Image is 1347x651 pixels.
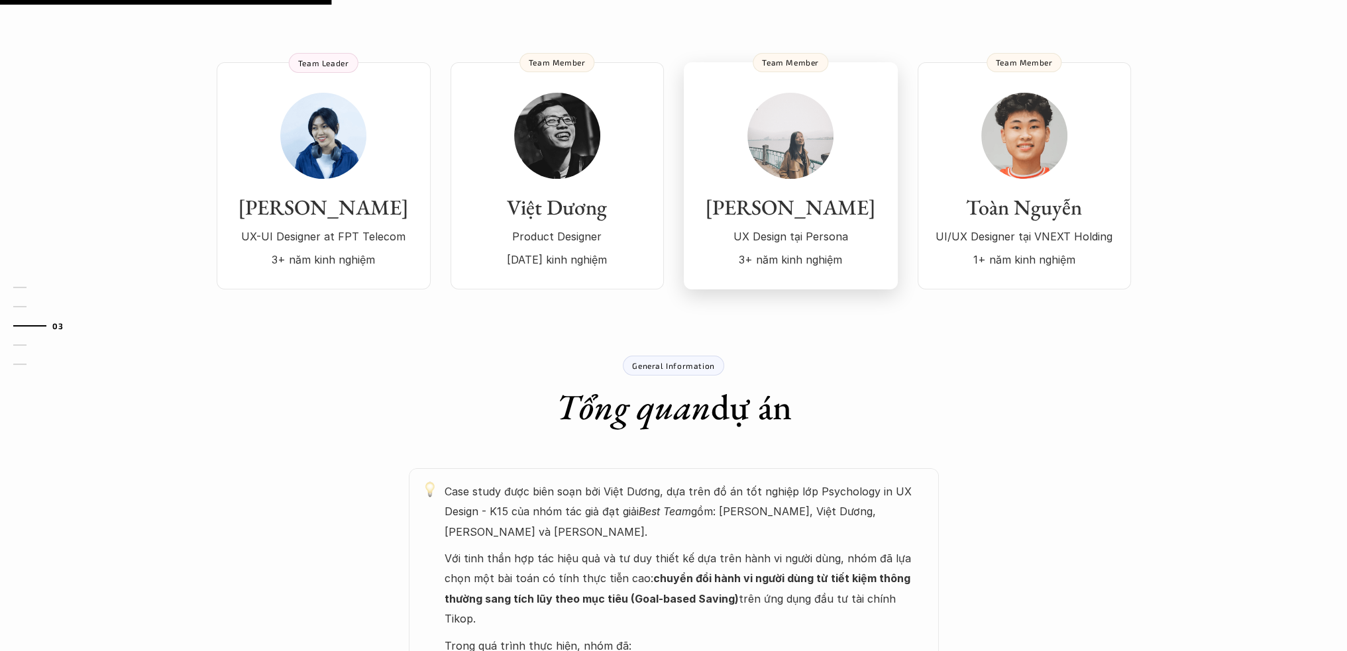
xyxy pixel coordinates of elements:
[556,383,711,430] em: Tổng quan
[556,385,792,428] h1: dự án
[464,250,651,270] p: [DATE] kinh nghiệm
[529,58,586,67] p: Team Member
[445,481,926,542] p: Case study được biên soạn bởi Việt Dương, dựa trên đồ án tốt nghiệp lớp Psychology in UX Design -...
[217,62,431,289] a: [PERSON_NAME]UX-UI Designer at FPT Telecom3+ năm kinh nghiệmTeam Leader
[762,58,819,67] p: Team Member
[931,250,1118,270] p: 1+ năm kinh nghiệm
[298,58,349,68] p: Team Leader
[931,195,1118,220] h3: Toàn Nguyễn
[13,318,76,334] a: 03
[918,62,1131,289] a: Toàn NguyễnUI/UX Designer tại VNEXT Holding1+ năm kinh nghiệmTeam Member
[697,250,885,270] p: 3+ năm kinh nghiệm
[464,226,651,246] p: Product Designer
[52,321,63,330] strong: 03
[230,226,417,246] p: UX-UI Designer at FPT Telecom
[451,62,664,289] a: Việt DươngProduct Designer[DATE] kinh nghiệmTeam Member
[996,58,1053,67] p: Team Member
[230,250,417,270] p: 3+ năm kinh nghiệm
[230,195,417,220] h3: [PERSON_NAME]
[464,195,651,220] h3: Việt Dương
[445,548,926,629] p: Với tinh thần hợp tác hiệu quả và tư duy thiết kế dựa trên hành vi người dùng, nhóm đã lựa chọn m...
[632,361,714,370] p: General Information
[639,505,691,518] em: Best Team
[697,195,885,220] h3: [PERSON_NAME]
[684,62,898,289] a: [PERSON_NAME]UX Design tại Persona3+ năm kinh nghiệmTeam Member
[697,226,885,246] p: UX Design tại Persona
[445,572,913,605] strong: chuyển đổi hành vi người dùng từ tiết kiệm thông thường sang tích lũy theo mục tiêu (Goal-based S...
[931,226,1118,246] p: UI/UX Designer tại VNEXT Holding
